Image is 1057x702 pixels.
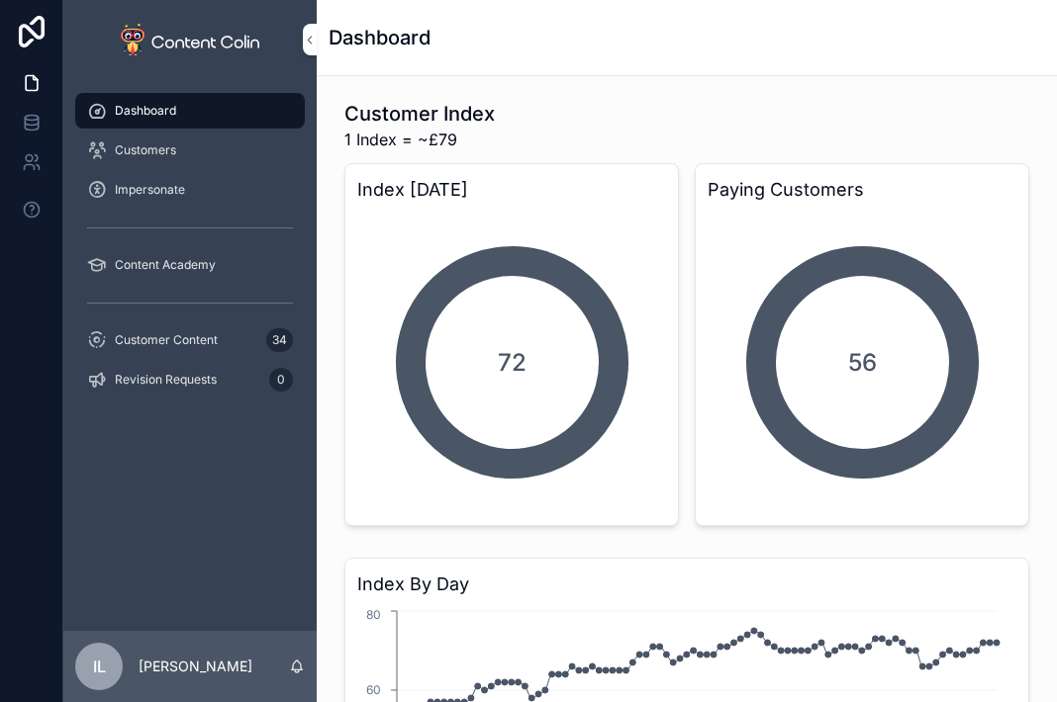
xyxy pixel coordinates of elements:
[329,24,431,51] h1: Dashboard
[444,347,579,379] span: 72
[115,103,176,119] span: Dashboard
[795,347,929,379] span: 56
[357,570,1016,598] h3: Index By Day
[269,368,293,392] div: 0
[344,100,495,128] h1: Customer Index
[63,79,317,423] div: scrollable content
[115,182,185,198] span: Impersonate
[75,247,305,283] a: Content Academy
[266,328,293,352] div: 34
[93,655,106,678] span: IL
[139,657,252,676] p: [PERSON_NAME]
[75,132,305,168] a: Customers
[115,332,218,348] span: Customer Content
[357,176,666,204] h3: Index [DATE]
[708,176,1016,204] h3: Paying Customers
[366,682,381,697] tspan: 60
[115,257,216,273] span: Content Academy
[75,93,305,129] a: Dashboard
[121,24,259,55] img: App logo
[115,372,217,388] span: Revision Requests
[344,128,495,151] span: 1 Index = ~£79
[115,142,176,158] span: Customers
[366,607,381,622] tspan: 80
[75,362,305,397] a: Revision Requests0
[75,172,305,208] a: Impersonate
[75,322,305,358] a: Customer Content34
